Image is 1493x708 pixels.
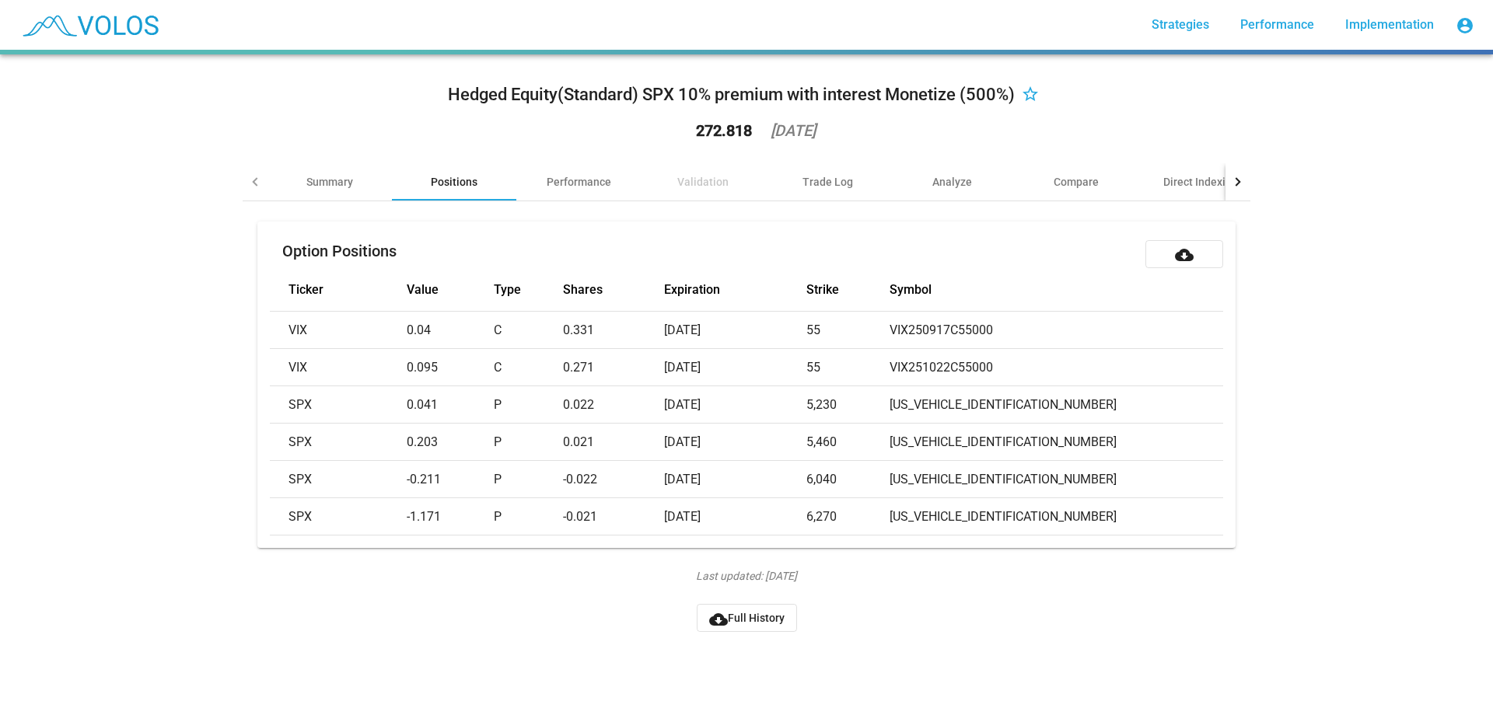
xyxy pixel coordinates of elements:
td: [DATE] [664,461,806,498]
span: Full History [709,612,785,624]
th: Value [407,268,494,312]
div: Direct Indexing [1163,174,1238,190]
mat-icon: account_circle [1456,16,1474,35]
td: 0.095 [407,349,494,386]
a: Strategies [1139,11,1222,39]
mat-icon: cloud_download [709,610,728,629]
div: Hedged Equity(Standard) SPX 10% premium with interest Monetize (500%) [448,82,1015,107]
td: 6,040 [806,461,890,498]
mat-icon: star_border [1021,86,1040,105]
span: Implementation [1345,17,1434,32]
td: 0.022 [563,386,664,424]
th: Shares [563,268,664,312]
i: Last updated: [DATE] [696,568,797,584]
div: Summary [306,174,353,190]
td: 0.04 [407,312,494,349]
td: 0.203 [407,424,494,461]
div: Trade Log [802,174,853,190]
div: Performance [547,174,611,190]
td: -0.211 [407,461,494,498]
img: blue_transparent.png [12,5,166,44]
div: Analyze [932,174,972,190]
div: [DATE] [771,123,816,138]
a: Performance [1228,11,1327,39]
td: [DATE] [664,424,806,461]
mat-icon: cloud_download [1175,246,1194,264]
td: C [494,312,563,349]
td: 6,270 [806,498,890,535]
td: -0.021 [563,498,664,535]
td: [DATE] [664,386,806,424]
span: Performance [1240,17,1314,32]
td: SPX [270,424,407,461]
th: Type [494,268,563,312]
td: SPX [270,386,407,424]
button: Full History [697,604,797,632]
div: Compare [1054,174,1099,190]
td: 5,460 [806,424,890,461]
a: Implementation [1333,11,1446,39]
td: -0.022 [563,461,664,498]
td: SPX [270,498,407,535]
td: 0.271 [563,349,664,386]
td: [DATE] [664,312,806,349]
div: Positions [431,174,477,190]
td: P [494,498,563,535]
th: Ticker [270,268,407,312]
span: Strategies [1152,17,1209,32]
td: P [494,386,563,424]
td: SPX [270,461,407,498]
th: Strike [806,268,890,312]
td: 0.021 [563,424,664,461]
mat-card-title: Option Positions [282,243,397,259]
td: [DATE] [664,498,806,535]
td: 0.331 [563,312,664,349]
div: Validation [677,174,729,190]
td: VIX [270,349,407,386]
td: -1.171 [407,498,494,535]
td: 0.041 [407,386,494,424]
td: C [494,349,563,386]
th: Expiration [664,268,806,312]
td: 55 [806,349,890,386]
td: [DATE] [664,349,806,386]
td: VIX [270,312,407,349]
div: 272.818 [696,123,752,138]
td: P [494,461,563,498]
td: P [494,424,563,461]
td: 5,230 [806,386,890,424]
td: 55 [806,312,890,349]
